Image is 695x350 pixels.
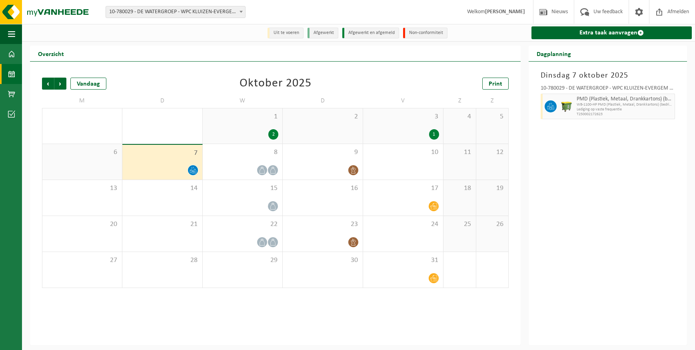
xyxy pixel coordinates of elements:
h3: Dinsdag 7 oktober 2025 [541,70,675,82]
span: 10-780029 - DE WATERGROEP - WPC KLUIZEN-EVERGEM - EVERGEM [106,6,245,18]
span: 17 [367,184,439,193]
span: 28 [126,256,198,265]
span: 2 [287,112,359,121]
span: 24 [367,220,439,229]
span: 21 [126,220,198,229]
span: 19 [480,184,505,193]
span: 4 [447,112,472,121]
span: WB-1100-HP PMD (Plastiek, Metaal, Drankkartons) (bedrijven) [577,102,673,107]
a: Extra taak aanvragen [531,26,692,39]
span: 22 [207,220,279,229]
span: Volgende [54,78,66,90]
span: 30 [287,256,359,265]
span: T250002172623 [577,112,673,117]
h2: Overzicht [30,46,72,61]
span: 25 [447,220,472,229]
li: Uit te voeren [268,28,304,38]
span: 6 [46,148,118,157]
span: Lediging op vaste frequentie [577,107,673,112]
span: 15 [207,184,279,193]
div: Vandaag [70,78,106,90]
div: Oktober 2025 [240,78,312,90]
td: D [283,94,363,108]
td: Z [476,94,509,108]
span: 16 [287,184,359,193]
span: 20 [46,220,118,229]
td: Z [443,94,476,108]
span: 10 [367,148,439,157]
a: Print [482,78,509,90]
span: Vorige [42,78,54,90]
span: 27 [46,256,118,265]
span: 23 [287,220,359,229]
img: WB-1100-HPE-GN-50 [561,100,573,112]
span: 8 [207,148,279,157]
span: 5 [480,112,505,121]
strong: [PERSON_NAME] [485,9,525,15]
span: 12 [480,148,505,157]
div: 1 [429,129,439,140]
span: 31 [367,256,439,265]
span: 13 [46,184,118,193]
li: Non-conformiteit [403,28,447,38]
span: 29 [207,256,279,265]
span: 3 [367,112,439,121]
td: M [42,94,122,108]
li: Afgewerkt [308,28,338,38]
span: 14 [126,184,198,193]
span: 18 [447,184,472,193]
td: V [363,94,443,108]
iframe: chat widget [4,332,134,350]
li: Afgewerkt en afgemeld [342,28,399,38]
span: 7 [126,149,198,158]
div: 10-780029 - DE WATERGROEP - WPC KLUIZEN-EVERGEM - EVERGEM [541,86,675,94]
span: 1 [207,112,279,121]
td: D [122,94,203,108]
span: PMD (Plastiek, Metaal, Drankkartons) (bedrijven) [577,96,673,102]
div: 2 [268,129,278,140]
span: Print [489,81,502,87]
span: 11 [447,148,472,157]
span: 9 [287,148,359,157]
td: W [203,94,283,108]
h2: Dagplanning [529,46,579,61]
span: 26 [480,220,505,229]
